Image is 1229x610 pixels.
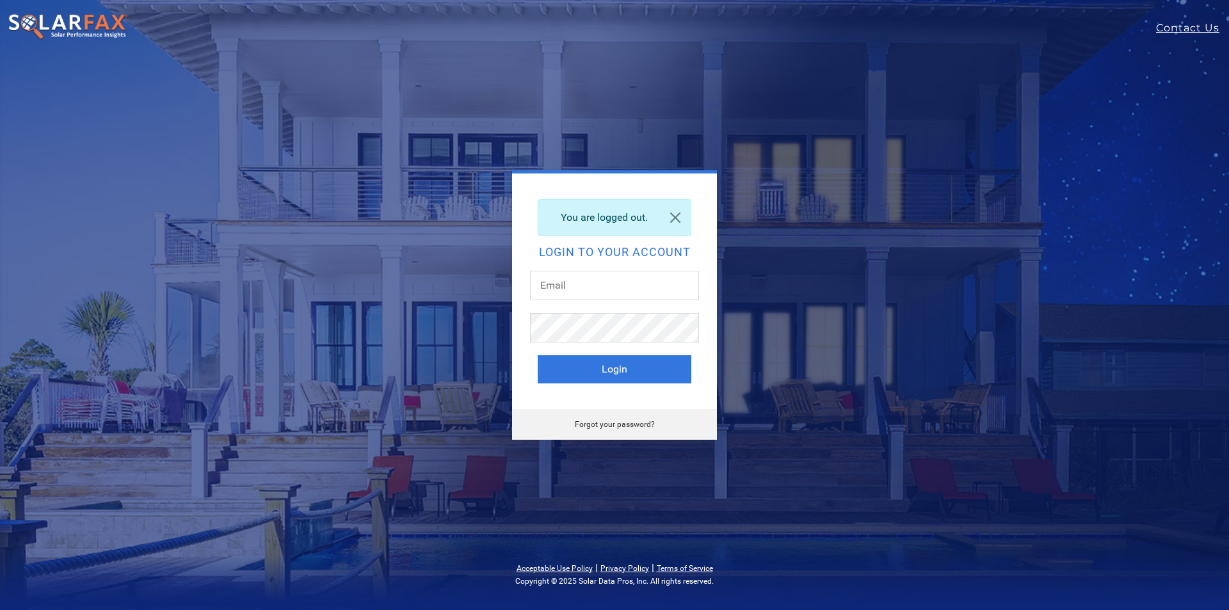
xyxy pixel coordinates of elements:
[530,271,699,300] input: Email
[538,199,691,236] div: You are logged out.
[652,561,654,574] span: |
[595,561,598,574] span: |
[660,200,691,236] a: Close
[517,564,593,573] a: Acceptable Use Policy
[575,420,655,429] a: Forgot your password?
[538,246,691,258] h2: Login to your account
[600,564,649,573] a: Privacy Policy
[1156,20,1229,36] a: Contact Us
[8,13,128,40] img: SolarFax
[538,355,691,383] button: Login
[657,564,713,573] a: Terms of Service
